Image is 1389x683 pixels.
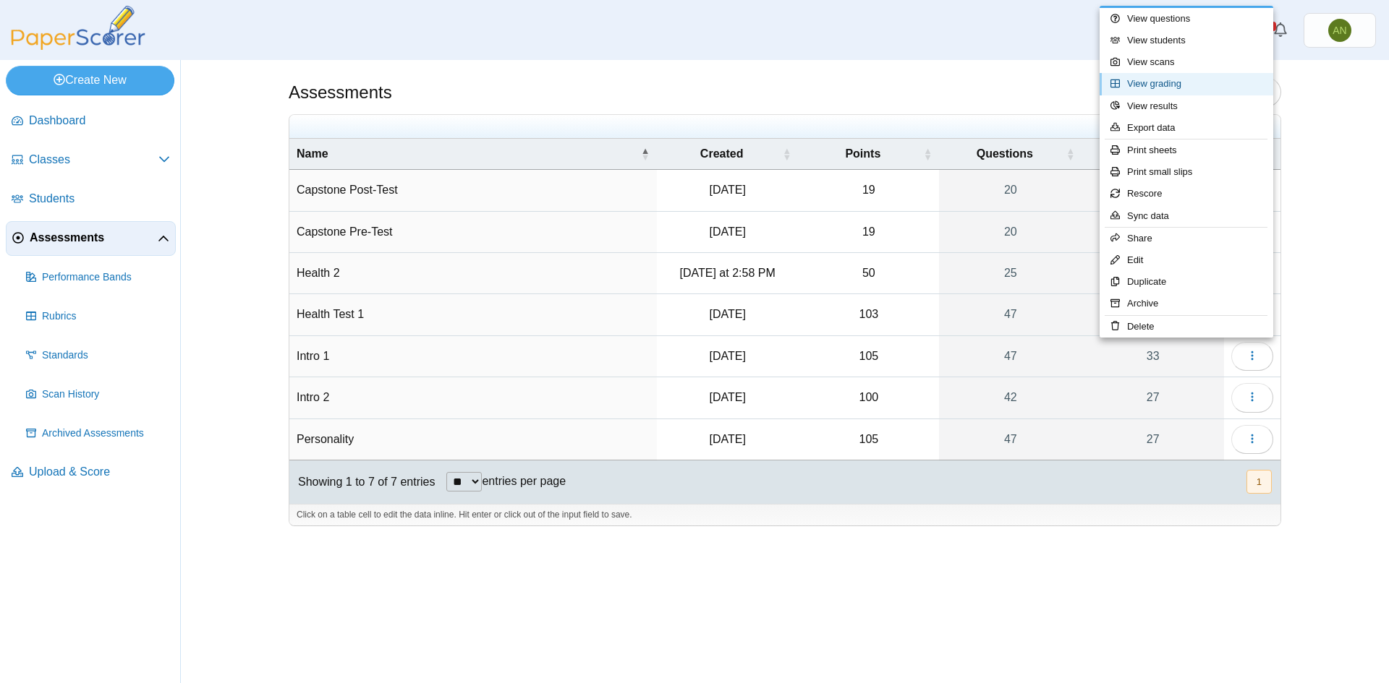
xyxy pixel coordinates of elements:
a: Standards [20,338,176,373]
span: Standards [42,348,170,363]
a: PaperScorer [6,40,150,52]
td: 19 [798,212,939,253]
a: Print sheets [1100,139,1273,161]
a: Archive [1100,293,1273,314]
a: Duplicate [1100,271,1273,293]
a: Archived Assessments [20,416,176,451]
a: Rubrics [20,299,176,334]
td: 19 [798,170,939,211]
span: Rubrics [42,309,170,324]
a: Export data [1100,117,1273,139]
time: Aug 7, 2025 at 7:38 PM [709,225,745,238]
span: Abby Nance [1333,25,1346,35]
a: Upload & Score [6,455,176,490]
a: Delete [1100,316,1273,338]
time: Sep 11, 2025 at 3:10 PM [709,350,745,362]
a: 25 [939,253,1082,293]
td: 100 [798,377,939,418]
span: Points : Activate to sort [923,147,932,161]
h1: Assessments [289,80,392,105]
a: View results [1100,95,1273,117]
a: Scan History [20,377,176,412]
a: 0 [1082,253,1224,293]
img: PaperScorer [6,6,150,50]
span: Name [297,146,638,162]
button: 1 [1246,470,1272,494]
a: View grading [1100,73,1273,95]
a: 20 [939,212,1082,252]
span: Students [1089,146,1205,162]
span: Created : Activate to sort [782,147,791,161]
td: Capstone Post-Test [289,170,657,211]
a: Assessments [6,221,176,256]
a: 47 [939,336,1082,377]
a: Rescore [1100,183,1273,205]
span: Points [805,146,920,162]
td: Intro 1 [289,336,657,377]
a: Edit [1100,249,1273,271]
span: Created [664,146,780,162]
span: Upload & Score [29,464,170,480]
span: Archived Assessments [42,426,170,441]
span: Name : Activate to invert sorting [641,147,650,161]
td: Health Test 1 [289,294,657,335]
a: View questions [1100,8,1273,30]
div: Showing 1 to 7 of 7 entries [289,460,435,504]
a: Print small slips [1100,161,1273,183]
a: View students [1100,30,1273,51]
span: Classes [29,152,158,168]
a: Alerts [1265,14,1296,46]
time: Aug 7, 2025 at 8:06 PM [709,184,745,196]
a: Dashboard [6,104,176,139]
span: Questions [946,146,1063,162]
label: entries per page [482,475,566,487]
a: Share [1100,228,1273,249]
a: Abby Nance [1304,13,1376,48]
td: 105 [798,336,939,377]
td: Intro 2 [289,377,657,418]
td: Personality [289,419,657,460]
td: 50 [798,253,939,294]
a: Classes [6,143,176,178]
a: 42 [939,377,1082,418]
span: Assessments [30,230,158,246]
span: Scan History [42,387,170,402]
span: Performance Bands [42,270,170,285]
a: 27 [1082,377,1224,418]
a: 17 [1082,212,1224,252]
a: 25 [1082,294,1224,335]
span: Questions : Activate to sort [1066,147,1075,161]
a: Create New [6,66,174,95]
nav: pagination [1245,470,1272,494]
span: Students [29,191,170,207]
a: 27 [1082,419,1224,460]
a: 47 [939,294,1082,335]
a: Performance Bands [20,260,176,295]
a: 33 [1082,336,1224,377]
a: 20 [939,170,1082,210]
time: Sep 3, 2025 at 6:16 PM [709,433,745,445]
a: Students [6,182,176,217]
time: Aug 31, 2025 at 1:09 PM [709,308,745,320]
a: 47 [939,419,1082,460]
span: Dashboard [29,113,170,129]
a: Sync data [1100,205,1273,227]
td: Capstone Pre-Test [289,212,657,253]
div: Click on a table cell to edit the data inline. Hit enter or click out of the input field to save. [289,504,1280,525]
td: 105 [798,419,939,460]
a: View scans [1100,51,1273,73]
td: 103 [798,294,939,335]
a: 0 [1082,170,1224,210]
span: Abby Nance [1328,19,1351,42]
time: Sep 25, 2025 at 1:31 PM [709,391,745,403]
time: Sep 30, 2025 at 2:58 PM [680,267,776,279]
td: Health 2 [289,253,657,294]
